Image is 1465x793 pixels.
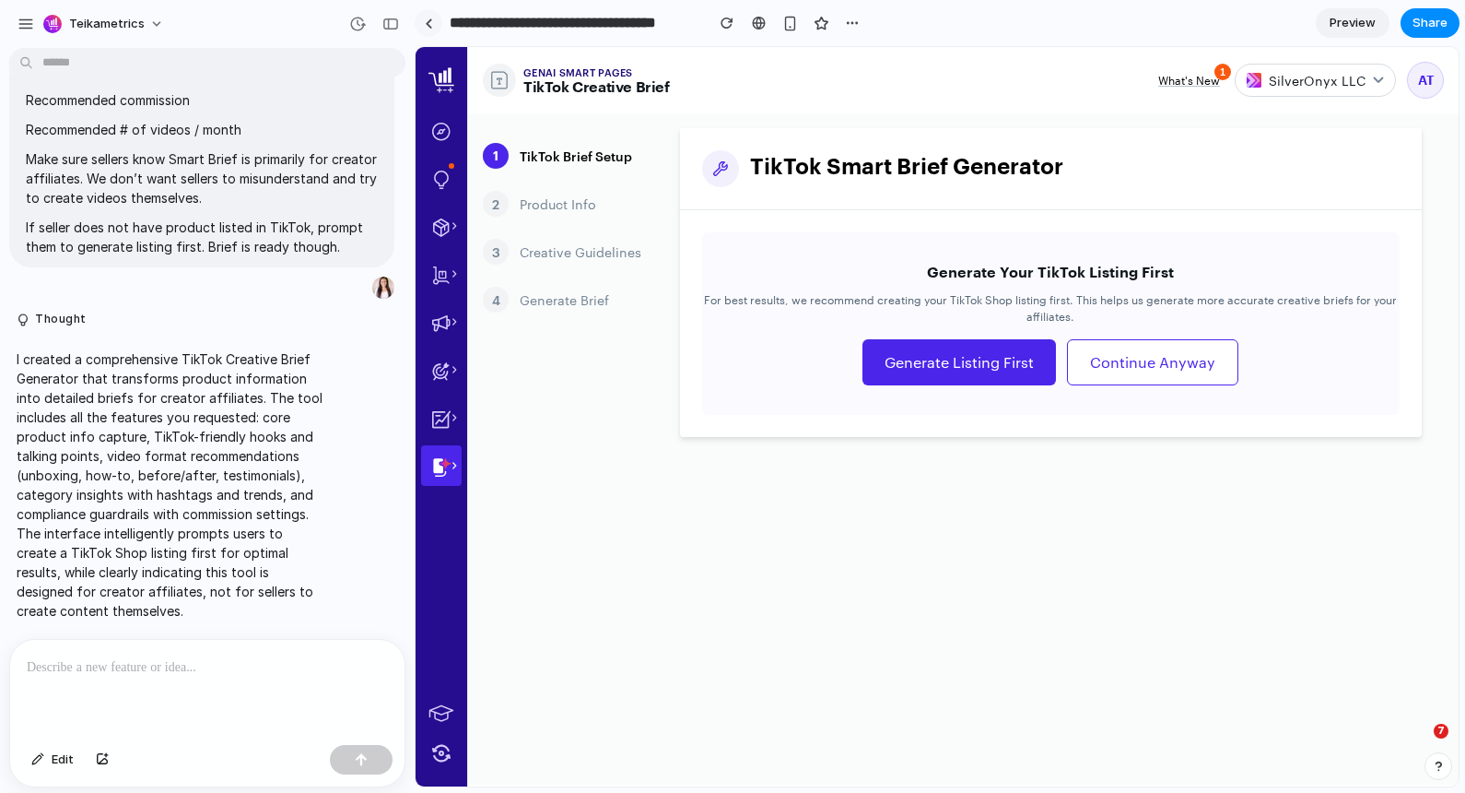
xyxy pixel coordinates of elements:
h3: Generate Your TikTok Listing First [287,215,984,237]
button: Share [1401,8,1459,38]
div: What's New [743,28,804,40]
iframe: Intercom live chat [980,677,1025,721]
button: AT [991,15,1028,52]
p: I created a comprehensive TikTok Creative Brief Generator that transforms product information int... [17,349,324,621]
span: Preview [1330,14,1376,32]
div: Generate Brief [104,240,193,266]
div: TikTok Smart Brief Generator [334,103,648,140]
div: 4 [67,240,93,266]
p: For best results, we recommend creating your TikTok Shop listing first. This helps us generate mo... [287,244,984,278]
div: 1 [799,17,815,33]
div: TikTok Brief Setup [104,96,217,122]
a: Preview [1316,8,1389,38]
div: 1 [67,96,93,122]
p: Recommended commission [26,90,378,110]
div: AT [992,15,1029,52]
p: Recommended # of videos / month [26,120,378,139]
span: Share [1412,14,1447,32]
span: 7 [1018,677,1033,692]
button: Generate Listing First [447,292,640,338]
div: 3 [67,192,93,218]
div: 2 [67,144,93,170]
p: If seller does not have product listed in TikTok, prompt them to generate listing first. Brief is... [26,218,378,256]
span: Teikametrics [69,15,145,33]
div: Product Info [104,144,181,170]
button: Continue Anyway [651,292,823,338]
span: Edit [52,751,74,769]
div: GenAI Smart Pages [108,18,273,32]
button: SilverOnyx LLC [815,15,991,52]
span: SilverOnyx LLC [853,24,950,43]
div: SilverOnyx LLC [819,17,980,50]
div: Creative Guidelines [104,192,226,218]
span: TikTok Creative Brief [108,33,273,48]
button: Edit [22,745,83,775]
p: Make sure sellers know Smart Brief is primarily for creator affiliates. We don’t want sellers to ... [26,149,378,207]
button: Teikametrics [36,9,173,39]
